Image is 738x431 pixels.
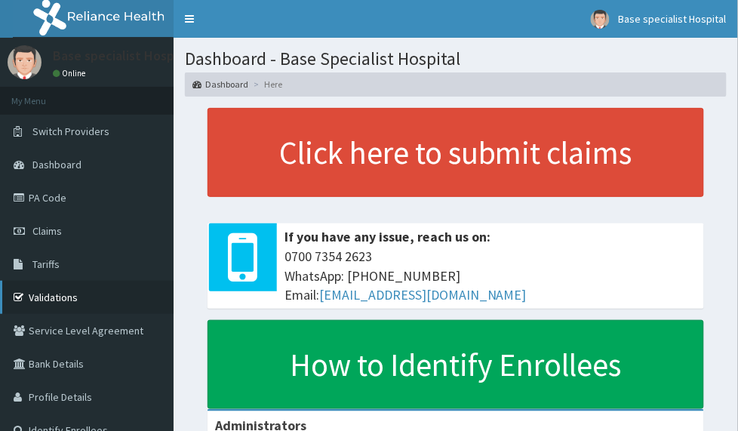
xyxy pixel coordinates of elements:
a: Online [53,68,89,79]
img: User Image [591,10,610,29]
p: Base specialist Hospital [53,49,194,63]
a: [EMAIL_ADDRESS][DOMAIN_NAME] [319,286,527,303]
h1: Dashboard - Base Specialist Hospital [185,49,727,69]
a: How to Identify Enrollees [208,320,704,409]
span: Claims [32,224,62,238]
a: Click here to submit claims [208,108,704,197]
img: User Image [8,45,42,79]
a: Dashboard [192,78,248,91]
span: Base specialist Hospital [619,12,727,26]
span: Switch Providers [32,125,109,138]
li: Here [250,78,282,91]
b: If you have any issue, reach us on: [284,228,490,245]
span: Dashboard [32,158,81,171]
span: Tariffs [32,257,60,271]
span: 0700 7354 2623 WhatsApp: [PHONE_NUMBER] Email: [284,247,696,305]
